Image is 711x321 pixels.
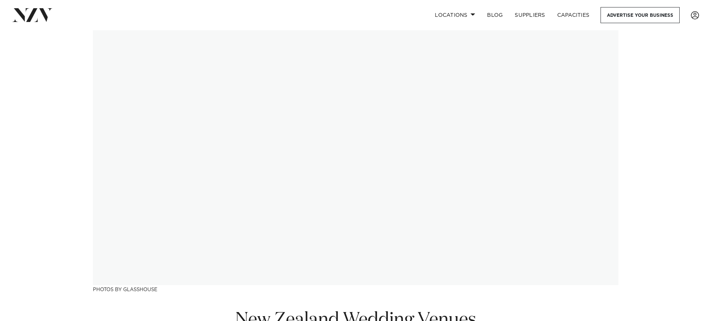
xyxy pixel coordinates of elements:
a: Capacities [551,7,596,23]
a: BLOG [481,7,509,23]
a: SUPPLIERS [509,7,551,23]
a: Advertise your business [601,7,680,23]
a: Locations [429,7,481,23]
img: nzv-logo.png [12,8,53,22]
h3: Photos by Glasshouse [93,285,618,293]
